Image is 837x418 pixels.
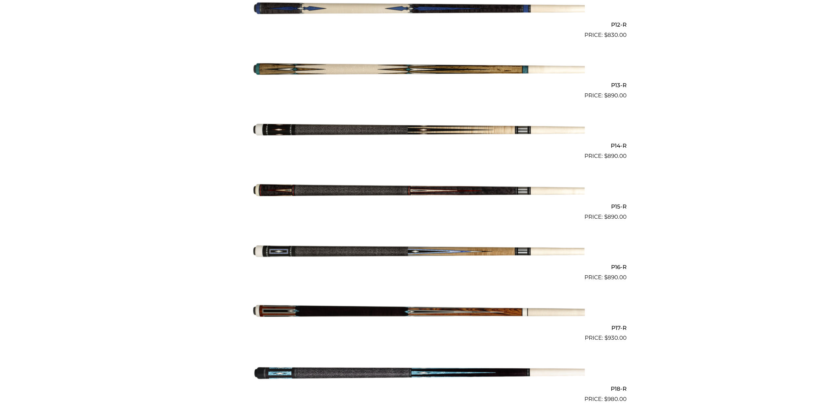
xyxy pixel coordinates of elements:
bdi: 890.00 [604,274,627,281]
span: $ [604,334,608,341]
span: $ [604,213,607,220]
img: P18-R [253,345,585,400]
a: P16-R $890.00 [211,224,627,282]
a: P17-R $930.00 [211,284,627,342]
h2: P12-R [211,18,627,31]
a: P15-R $890.00 [211,163,627,221]
h2: P18-R [211,382,627,394]
a: P14-R $890.00 [211,103,627,160]
a: P13-R $890.00 [211,42,627,100]
bdi: 890.00 [604,153,627,159]
h2: P17-R [211,322,627,334]
h2: P15-R [211,200,627,212]
img: P13-R [253,42,585,97]
h2: P14-R [211,140,627,152]
img: P17-R [253,284,585,340]
span: $ [604,32,607,38]
bdi: 890.00 [604,92,627,99]
img: P15-R [253,163,585,218]
a: P18-R $980.00 [211,345,627,403]
span: $ [604,153,607,159]
bdi: 980.00 [604,395,627,402]
bdi: 930.00 [604,334,627,341]
span: $ [604,274,607,281]
h2: P16-R [211,261,627,273]
span: $ [604,92,607,99]
img: P16-R [253,224,585,279]
bdi: 890.00 [604,213,627,220]
img: P14-R [253,103,585,158]
h2: P13-R [211,79,627,91]
span: $ [604,395,607,402]
bdi: 830.00 [604,32,627,38]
